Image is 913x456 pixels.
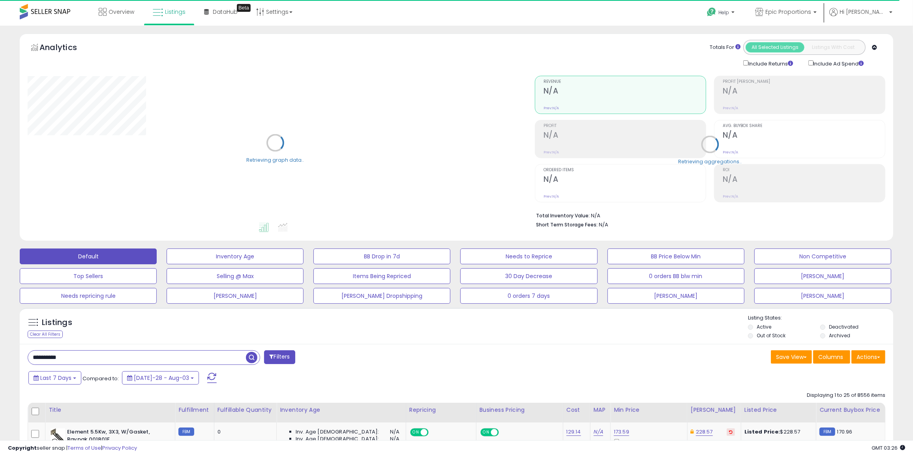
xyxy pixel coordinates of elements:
[754,288,891,304] button: [PERSON_NAME]
[819,428,835,436] small: FBM
[411,429,421,436] span: ON
[280,406,402,414] div: Inventory Age
[427,429,440,436] span: OFF
[701,1,742,26] a: Help
[746,42,804,52] button: All Selected Listings
[409,406,473,414] div: Repricing
[481,429,491,436] span: ON
[460,288,597,304] button: 0 orders 7 days
[213,8,238,16] span: DataHub
[744,439,788,447] b: Business Price:
[566,428,581,436] a: 129.14
[813,350,850,364] button: Columns
[840,8,887,16] span: Hi [PERSON_NAME]
[748,314,893,322] p: Listing States:
[20,288,157,304] button: Needs repricing rule
[390,435,399,443] span: N/A
[237,4,251,12] div: Tooltip anchor
[28,371,81,385] button: Last 7 Days
[40,374,71,382] span: Last 7 Days
[167,288,304,304] button: [PERSON_NAME]
[67,428,163,445] b: Element 5.5Kw, 3X3, W/Gasket, Raypak 001801F
[707,7,716,17] i: Get Help
[178,406,210,414] div: Fulfillment
[691,406,738,414] div: [PERSON_NAME]
[744,428,810,435] div: $228.57
[313,249,450,264] button: BB Drop in 7d
[607,249,744,264] button: BB Price Below Min
[818,353,843,361] span: Columns
[480,406,560,414] div: Business Pricing
[696,428,713,436] a: 228.57
[264,350,295,364] button: Filters
[594,406,607,414] div: MAP
[296,428,379,435] span: Inv. Age [DEMOGRAPHIC_DATA]:
[497,429,510,436] span: OFF
[8,444,37,452] strong: Copyright
[754,249,891,264] button: Non Competitive
[744,439,810,447] div: $228.55
[67,444,101,452] a: Terms of Use
[39,42,92,55] h5: Analytics
[718,9,729,16] span: Help
[20,268,157,284] button: Top Sellers
[20,249,157,264] button: Default
[807,392,885,399] div: Displaying 1 to 25 of 8556 items
[829,332,850,339] label: Archived
[460,249,597,264] button: Needs to Reprice
[167,249,304,264] button: Inventory Age
[217,406,274,414] div: Fulfillable Quantity
[710,44,741,51] div: Totals For
[744,406,813,414] div: Listed Price
[829,8,892,26] a: Hi [PERSON_NAME]
[122,371,199,385] button: [DATE]-28 - Aug-03
[247,156,304,163] div: Retrieving graph data..
[614,428,629,436] a: 173.59
[51,428,65,444] img: 41icvKw6X+L._SL40_.jpg
[679,158,742,165] div: Retrieving aggregations..
[296,435,379,443] span: Inv. Age [DEMOGRAPHIC_DATA]:
[754,268,891,284] button: [PERSON_NAME]
[607,288,744,304] button: [PERSON_NAME]
[829,323,859,330] label: Deactivated
[614,406,684,414] div: Min Price
[313,288,450,304] button: [PERSON_NAME] Dropshipping
[737,59,802,68] div: Include Returns
[82,375,119,382] span: Compared to:
[390,428,399,435] span: N/A
[851,350,885,364] button: Actions
[49,406,172,414] div: Title
[765,8,811,16] span: Epic Proportions
[802,59,877,68] div: Include Ad Spend
[614,437,681,446] div: Disable auto adjust min
[134,374,189,382] span: [DATE]-28 - Aug-03
[178,428,194,436] small: FBM
[771,350,812,364] button: Save View
[167,268,304,284] button: Selling @ Max
[757,332,786,339] label: Out of Stock
[109,8,134,16] span: Overview
[837,428,853,435] span: 170.96
[872,444,905,452] span: 2025-08-11 03:26 GMT
[566,406,587,414] div: Cost
[28,331,63,338] div: Clear All Filters
[594,428,603,436] a: N/A
[744,428,780,435] b: Listed Price:
[607,268,744,284] button: 0 orders BB blw min
[165,8,186,16] span: Listings
[757,323,771,330] label: Active
[819,406,882,414] div: Current Buybox Price
[804,42,863,52] button: Listings With Cost
[313,268,450,284] button: Items Being Repriced
[42,317,72,328] h5: Listings
[102,444,137,452] a: Privacy Policy
[460,268,597,284] button: 30 Day Decrease
[217,428,271,435] div: 0
[8,445,137,452] div: seller snap | |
